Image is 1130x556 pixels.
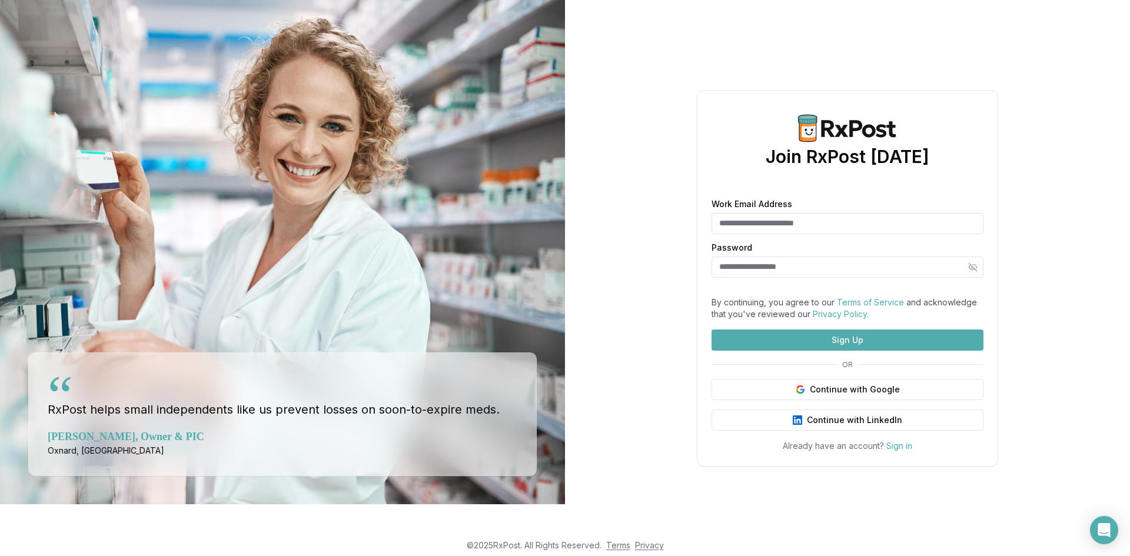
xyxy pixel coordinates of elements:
img: RxPost Logo [791,114,904,142]
img: LinkedIn [793,415,802,425]
span: Already have an account? [783,441,884,451]
a: Privacy [635,540,664,550]
blockquote: RxPost helps small independents like us prevent losses on soon-to-expire meds. [48,377,517,420]
div: By continuing, you agree to our and acknowledge that you've reviewed our [712,297,983,320]
button: Hide password [962,257,983,278]
div: “ [48,367,73,424]
div: Oxnard, [GEOGRAPHIC_DATA] [48,445,517,457]
a: Terms of Service [837,297,904,307]
div: Open Intercom Messenger [1090,516,1118,544]
label: Password [712,244,983,252]
div: [PERSON_NAME], Owner & PIC [48,428,517,445]
button: Continue with Google [712,379,983,400]
span: OR [837,360,858,369]
a: Sign in [886,441,912,451]
a: Privacy Policy. [813,309,869,319]
img: Google [796,385,805,394]
h1: Join RxPost [DATE] [766,146,929,167]
a: Terms [606,540,630,550]
button: Sign Up [712,329,983,351]
button: Continue with LinkedIn [712,409,983,431]
label: Work Email Address [712,200,983,208]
